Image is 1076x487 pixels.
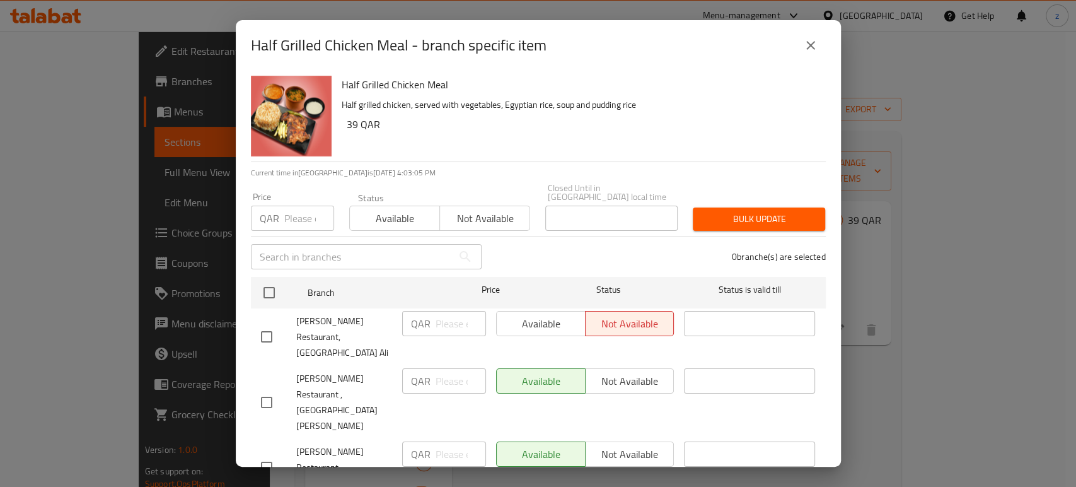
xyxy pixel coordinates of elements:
[342,97,816,113] p: Half grilled chicken, served with vegetables, Egyptian rice, soup and pudding rice
[693,208,825,231] button: Bulk update
[795,30,826,61] button: close
[436,311,486,336] input: Please enter price
[349,206,440,231] button: Available
[251,35,547,56] h2: Half Grilled Chicken Meal - branch specific item
[703,211,815,227] span: Bulk update
[296,314,392,361] span: [PERSON_NAME] Restaurant, [GEOGRAPHIC_DATA] Ali
[251,167,826,179] p: Current time in [GEOGRAPHIC_DATA] is [DATE] 4:03:05 PM
[260,211,279,226] p: QAR
[411,316,431,331] p: QAR
[251,244,453,269] input: Search in branches
[732,250,826,263] p: 0 branche(s) are selected
[543,282,674,298] span: Status
[439,206,530,231] button: Not available
[449,282,533,298] span: Price
[284,206,334,231] input: Please enter price
[684,282,815,298] span: Status is valid till
[436,368,486,394] input: Please enter price
[355,209,435,228] span: Available
[411,447,431,462] p: QAR
[308,285,439,301] span: Branch
[445,209,525,228] span: Not available
[347,115,816,133] h6: 39 QAR
[436,442,486,467] input: Please enter price
[296,371,392,434] span: [PERSON_NAME] Restaurant ,[GEOGRAPHIC_DATA] [PERSON_NAME]
[342,76,816,93] h6: Half Grilled Chicken Meal
[251,76,332,156] img: Half Grilled Chicken Meal
[411,373,431,389] p: QAR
